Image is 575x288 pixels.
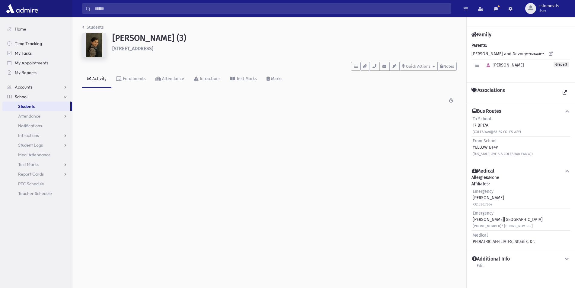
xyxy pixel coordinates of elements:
a: Enrollments [111,71,151,88]
a: My Reports [2,68,72,77]
a: Report Cards [2,169,72,179]
a: Notifications [2,121,72,131]
a: Student Logs [2,140,72,150]
small: 732.330.7304 [473,202,492,206]
div: [PERSON_NAME][GEOGRAPHIC_DATA] [473,210,543,229]
a: Home [2,24,72,34]
button: Medical [471,168,570,174]
span: Quick Actions [406,64,430,69]
div: Attendance [161,76,184,81]
small: (COLES WAY@68-89 COLES WAY) [473,130,521,134]
div: [PERSON_NAME] [473,188,504,207]
span: [PERSON_NAME] [484,63,524,68]
div: [PERSON_NAME] and Devoiry [471,42,570,77]
div: PEDIATRIC AFFILIATES, Shanik, Dr. [473,232,535,245]
h1: [PERSON_NAME] (3) [112,33,457,43]
span: Attendance [18,113,40,119]
span: Test Marks [18,162,39,167]
span: User [538,8,559,13]
div: Marks [270,76,283,81]
button: Notes [438,62,457,71]
h6: [STREET_ADDRESS] [112,46,457,51]
span: My Appointments [15,60,48,66]
a: Infractions [189,71,225,88]
div: None [471,174,570,246]
div: Test Marks [235,76,257,81]
span: My Reports [15,70,37,75]
a: Edit [476,262,484,273]
span: Accounts [15,84,32,90]
img: AdmirePro [5,2,40,15]
a: Students [2,102,70,111]
a: Test Marks [2,160,72,169]
b: Allergies: [471,175,489,180]
a: Test Marks [225,71,262,88]
span: Emergency [473,189,494,194]
div: Infractions [199,76,221,81]
a: Attendance [2,111,72,121]
small: [PHONE_NUMBER]/ [PHONE_NUMBER] [473,224,533,228]
span: Students [18,104,35,109]
span: Infractions [18,133,39,138]
input: Search [91,3,451,14]
span: To School [473,116,491,121]
h4: Family [471,32,491,37]
span: Student Logs [18,142,43,148]
span: Teacher Schedule [18,191,52,196]
span: My Tasks [15,50,32,56]
span: Medical [473,233,488,238]
span: PTC Schedule [18,181,44,186]
a: View all Associations [559,87,570,98]
span: Notifications [18,123,42,128]
div: Enrollments [122,76,146,81]
a: Students [82,25,104,30]
h4: Medical [472,168,494,174]
a: My Tasks [2,48,72,58]
nav: breadcrumb [82,24,104,33]
button: Additional Info [471,256,570,262]
span: Home [15,26,26,32]
div: Activity [91,76,107,81]
div: 17 BF17A [473,116,521,135]
b: Affiliates: [471,181,490,186]
a: Accounts [2,82,72,92]
h4: Associations [471,87,505,98]
a: School [2,92,72,102]
div: YELLOW BF4P [473,138,533,157]
button: Bus Routes [471,108,570,115]
span: School [15,94,27,99]
small: ([US_STATE] AVE S & COLES WAY (WNW)) [473,152,533,156]
a: Infractions [2,131,72,140]
a: Activity [82,71,111,88]
span: Notes [443,64,454,69]
a: Teacher Schedule [2,189,72,198]
a: My Appointments [2,58,72,68]
a: Meal Attendance [2,150,72,160]
h4: Bus Routes [472,108,501,115]
span: Emergency [473,211,494,216]
span: Report Cards [18,171,44,177]
span: Meal Attendance [18,152,51,157]
span: Grade 3 [554,62,569,67]
a: Attendance [151,71,189,88]
span: Time Tracking [15,41,42,46]
b: Parents: [471,43,487,48]
span: cslomovits [538,4,559,8]
button: Quick Actions [400,62,438,71]
a: PTC Schedule [2,179,72,189]
span: From School [473,138,497,144]
a: Marks [262,71,287,88]
a: Time Tracking [2,39,72,48]
h4: Additional Info [472,256,510,262]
